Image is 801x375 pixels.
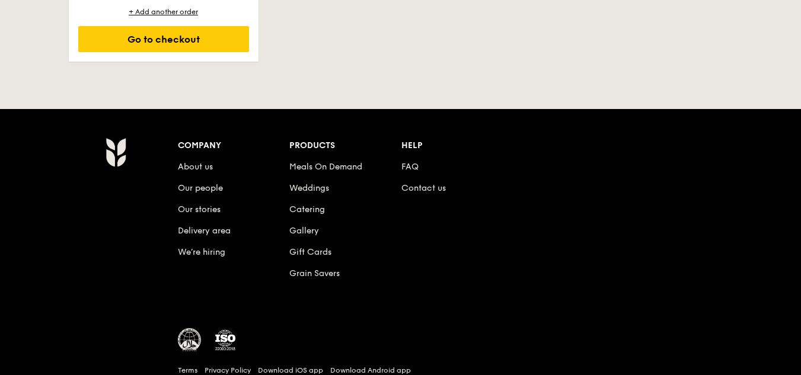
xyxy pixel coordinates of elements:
a: Our stories [178,204,221,214]
a: FAQ [401,162,419,172]
img: ISO Certified [213,328,237,352]
div: Company [178,137,290,154]
a: Meals On Demand [289,162,362,172]
a: Gift Cards [289,247,331,257]
div: + Add another order [78,7,249,17]
div: Go to checkout [78,26,249,52]
div: Help [401,137,513,154]
a: About us [178,162,213,172]
a: Gallery [289,226,319,236]
a: Grain Savers [289,268,340,278]
a: Privacy Policy [205,366,251,375]
a: Weddings [289,183,329,193]
a: Terms [178,366,197,375]
a: Contact us [401,183,446,193]
img: AYc88T3wAAAABJRU5ErkJggg== [106,137,126,167]
img: MUIS Halal Certified [178,328,202,352]
a: Our people [178,183,223,193]
a: Delivery area [178,226,231,236]
a: Catering [289,204,325,214]
a: We’re hiring [178,247,225,257]
div: Products [289,137,401,154]
a: Download Android app [330,366,411,375]
a: Download iOS app [258,366,323,375]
